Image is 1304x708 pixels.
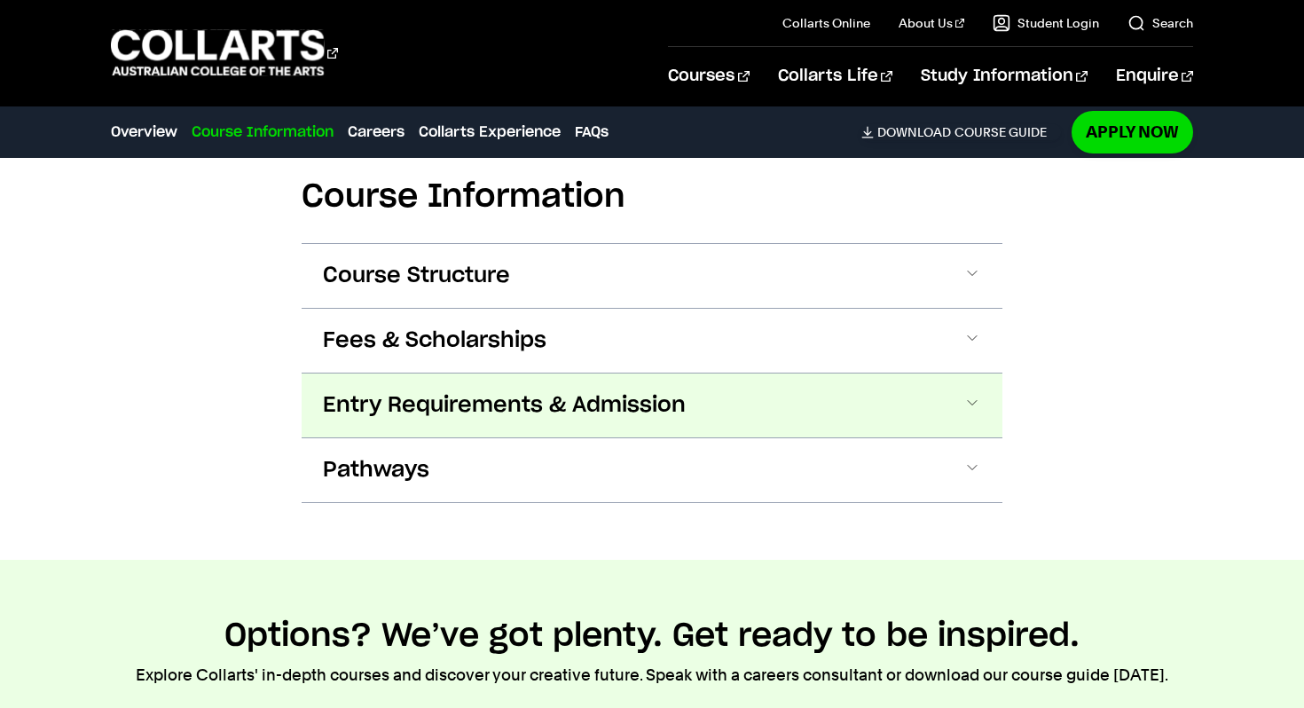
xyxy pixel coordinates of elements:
[302,244,1002,308] button: Course Structure
[323,262,510,290] span: Course Structure
[782,14,870,32] a: Collarts Online
[302,309,1002,373] button: Fees & Scholarships
[1072,111,1193,153] a: Apply Now
[348,122,405,143] a: Careers
[224,617,1080,656] h2: Options? We’ve got plenty. Get ready to be inspired.
[302,177,1002,216] h2: Course Information
[575,122,609,143] a: FAQs
[668,47,749,106] a: Courses
[323,326,546,355] span: Fees & Scholarships
[323,456,429,484] span: Pathways
[899,14,964,32] a: About Us
[861,124,1061,140] a: DownloadCourse Guide
[778,47,892,106] a: Collarts Life
[111,28,338,78] div: Go to homepage
[136,663,1168,688] p: Explore Collarts' in-depth courses and discover your creative future. Speak with a careers consul...
[877,124,951,140] span: Download
[323,391,686,420] span: Entry Requirements & Admission
[1127,14,1193,32] a: Search
[192,122,334,143] a: Course Information
[993,14,1099,32] a: Student Login
[1116,47,1193,106] a: Enquire
[419,122,561,143] a: Collarts Experience
[302,374,1002,437] button: Entry Requirements & Admission
[921,47,1088,106] a: Study Information
[111,122,177,143] a: Overview
[302,438,1002,502] button: Pathways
